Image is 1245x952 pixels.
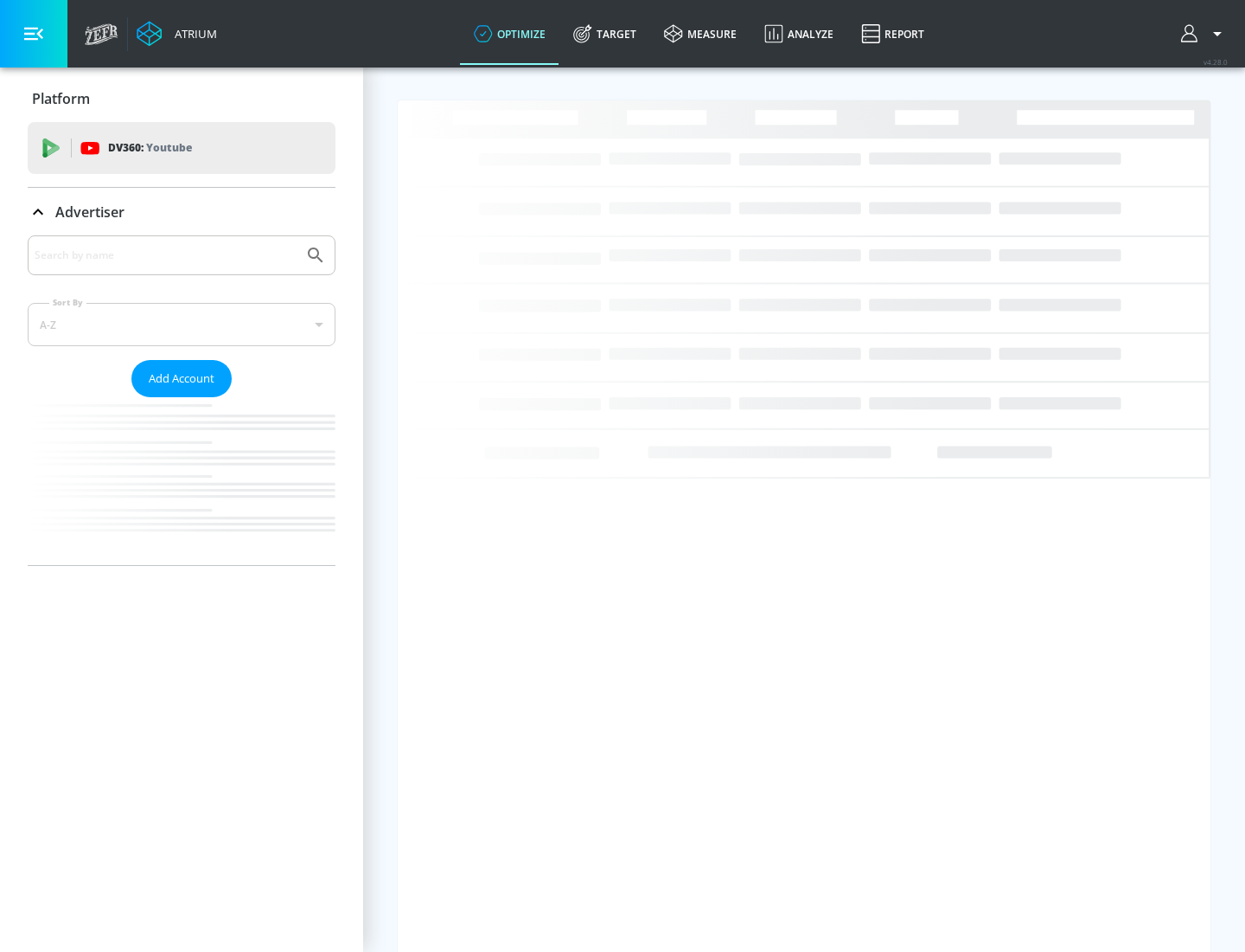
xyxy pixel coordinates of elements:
[460,3,559,65] a: optimize
[168,26,217,42] div: Atrium
[131,360,232,397] button: Add Account
[28,235,335,565] div: Advertiser
[650,3,750,65] a: measure
[108,138,192,158] p: DV360:
[49,297,86,308] label: Sort By
[28,188,335,236] div: Advertiser
[750,3,847,65] a: Analyze
[28,397,335,565] nav: list of Advertiser
[35,244,297,267] input: Search by name
[32,89,90,108] p: Platform
[28,74,335,123] div: Platform
[847,3,938,65] a: Report
[149,369,214,389] span: Add Account
[559,3,650,65] a: Target
[146,138,192,157] p: Youtube
[28,122,335,174] div: DV360: Youtube
[28,303,335,346] div: A-Z
[1203,57,1228,67] span: v 4.28.0
[55,203,124,222] p: Advertiser
[137,21,217,47] a: Atrium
